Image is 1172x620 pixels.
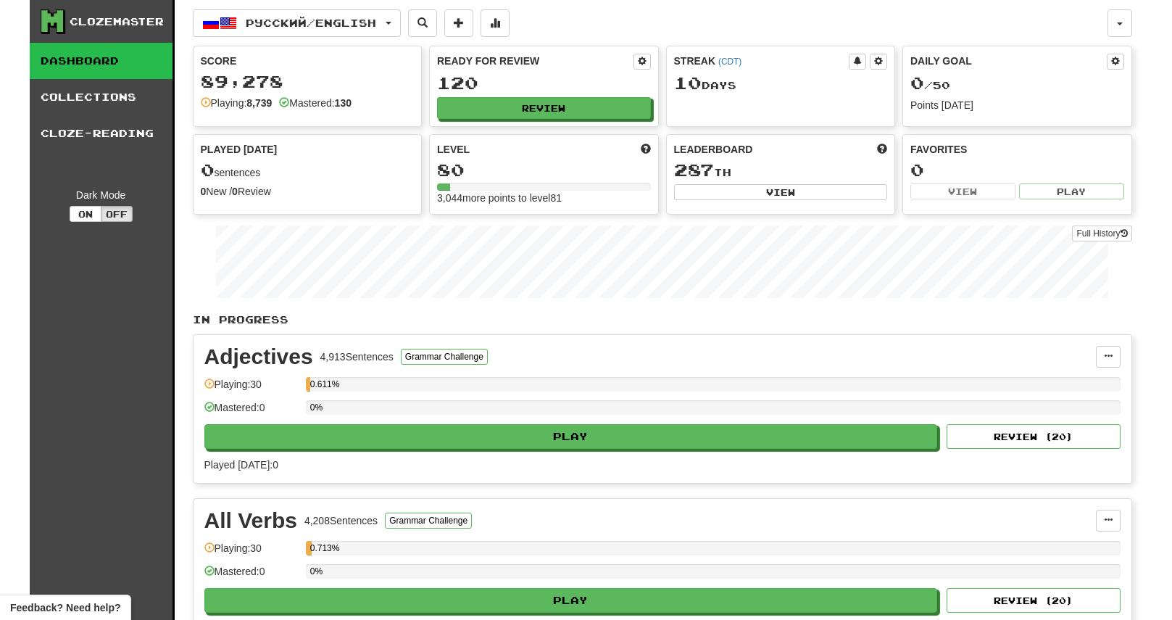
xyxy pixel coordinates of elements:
div: Mastered: 0 [204,400,299,424]
span: Русский / English [246,17,376,29]
div: Clozemaster [70,15,164,29]
span: 10 [674,73,702,93]
div: Daily Goal [910,54,1107,70]
div: 3,044 more points to level 81 [437,191,651,205]
button: Русский/English [193,9,401,37]
button: Review (20) [947,588,1121,613]
button: More stats [481,9,510,37]
span: 0 [201,160,215,180]
button: View [674,184,888,200]
div: All Verbs [204,510,297,532]
strong: 8,739 [246,97,272,109]
span: / 50 [910,79,950,91]
a: (CDT) [718,57,741,67]
a: Cloze-Reading [30,115,173,152]
div: 0.611% [310,377,311,392]
div: Playing: 30 [204,377,299,401]
span: 0 [910,73,924,93]
div: Playing: 30 [204,541,299,565]
span: Leaderboard [674,142,753,157]
div: Mastered: [279,96,352,110]
button: Play [204,588,938,613]
div: 80 [437,161,651,179]
div: New / Review [201,184,415,199]
button: Grammar Challenge [401,349,488,365]
button: Play [204,424,938,449]
strong: 130 [335,97,352,109]
div: Day s [674,74,888,93]
a: Dashboard [30,43,173,79]
div: Favorites [910,142,1124,157]
span: Played [DATE] [201,142,278,157]
p: In Progress [193,313,1132,327]
div: Ready for Review [437,54,633,68]
a: Full History [1072,226,1131,241]
strong: 0 [201,186,207,197]
div: 120 [437,74,651,92]
span: Level [437,142,470,157]
div: Score [201,54,415,68]
span: Open feedback widget [10,600,120,615]
div: 4,208 Sentences [304,513,378,528]
button: Review [437,97,651,119]
div: Playing: [201,96,273,110]
div: 4,913 Sentences [320,350,394,364]
button: Grammar Challenge [385,513,472,529]
a: Collections [30,79,173,115]
div: Points [DATE] [910,98,1124,112]
button: Search sentences [408,9,437,37]
span: Score more points to level up [641,142,651,157]
span: 287 [674,160,714,180]
div: sentences [201,161,415,180]
button: Review (20) [947,424,1121,449]
button: Add sentence to collection [444,9,473,37]
button: On [70,206,101,222]
span: Played [DATE]: 0 [204,459,278,471]
button: View [910,183,1015,199]
div: th [674,161,888,180]
div: Adjectives [204,346,313,368]
span: This week in points, UTC [877,142,887,157]
button: Play [1019,183,1124,199]
div: 0.713% [310,541,312,555]
div: Dark Mode [41,188,162,202]
div: Mastered: 0 [204,564,299,588]
strong: 0 [232,186,238,197]
button: Off [101,206,133,222]
div: 89,278 [201,73,415,91]
div: Streak [674,54,849,68]
div: 0 [910,161,1124,179]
